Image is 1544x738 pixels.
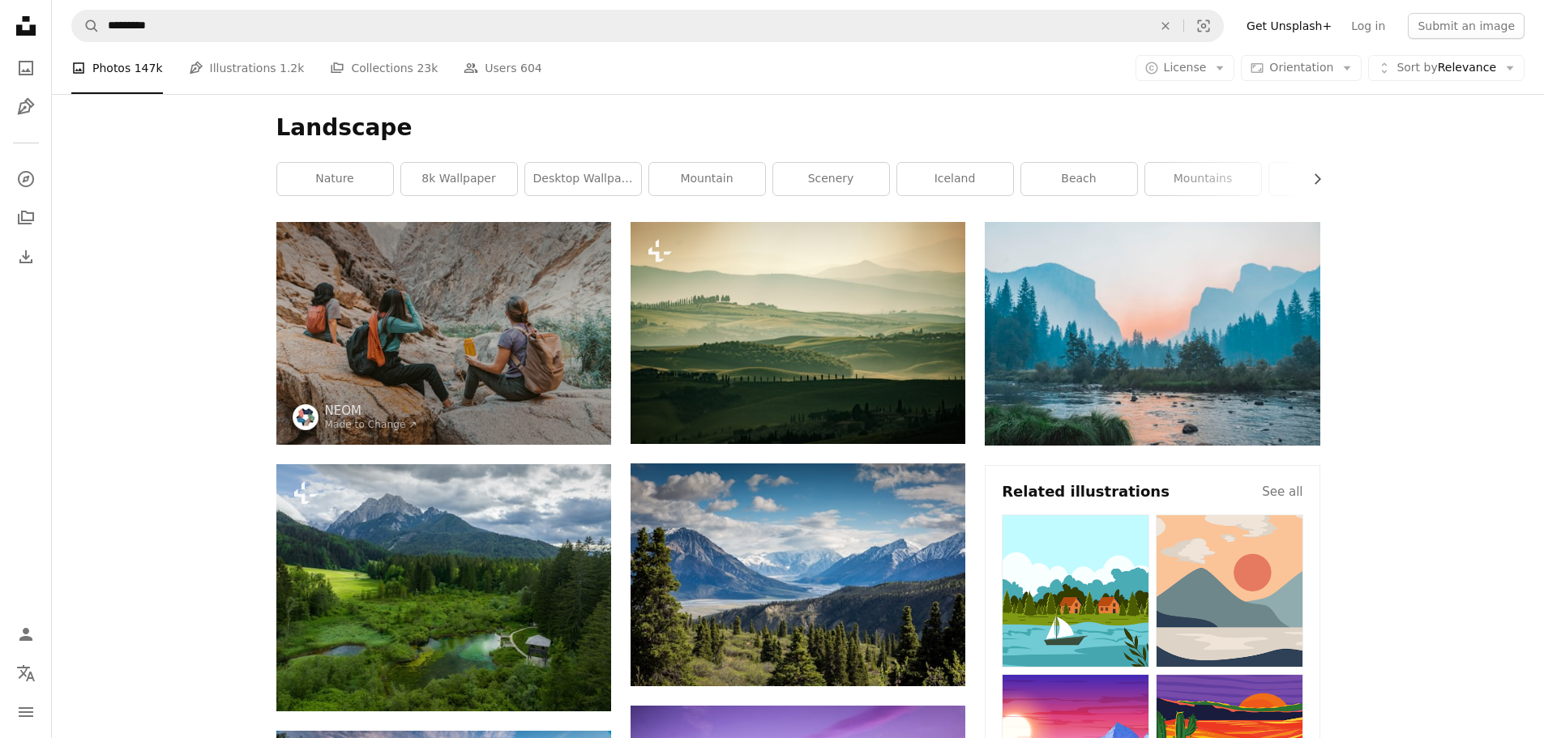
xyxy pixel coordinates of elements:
img: Go to NEOM's profile [293,404,319,430]
a: 8k wallpaper [401,163,517,195]
a: Log in [1341,13,1395,39]
span: 1.2k [280,59,304,77]
span: Orientation [1269,61,1333,74]
a: a green valley surrounded by mountains and trees [276,580,611,595]
h1: Landscape [276,113,1320,143]
a: green mountain across body of water [631,567,965,582]
button: Menu [10,696,42,728]
a: Illustrations 1.2k [189,42,305,94]
button: Orientation [1241,55,1362,81]
h4: Related illustrations [1002,482,1170,501]
button: scroll list to the right [1302,163,1320,195]
button: Search Unsplash [72,11,100,41]
a: forest [1269,163,1385,195]
a: nature [277,163,393,195]
img: body of water surrounded by trees [985,222,1319,446]
a: beach [1021,163,1137,195]
button: Language [10,657,42,689]
img: premium_vector-1702650077705-23394d0a0b52 [1002,514,1149,668]
a: Log in / Sign up [10,618,42,651]
a: Users 604 [464,42,541,94]
a: body of water surrounded by trees [985,326,1319,341]
a: desktop wallpaper [525,163,641,195]
a: a group of people sitting on top of a rock [276,326,611,340]
a: Illustrations [10,91,42,123]
a: Download History [10,241,42,273]
a: See all [1262,482,1302,501]
span: 23k [417,59,438,77]
a: Explore [10,163,42,195]
a: mountain [649,163,765,195]
img: green mountain across body of water [631,463,965,686]
img: a view of rolling hills with trees in the foreground [631,222,965,444]
img: premium_vector-1721494020721-45d7295df5e0 [1156,514,1303,668]
button: Clear [1148,11,1183,41]
a: a view of rolling hills with trees in the foreground [631,325,965,339]
form: Find visuals sitewide [71,10,1224,42]
img: a group of people sitting on top of a rock [276,222,611,445]
a: mountains [1145,163,1261,195]
a: Get Unsplash+ [1237,13,1341,39]
span: 604 [520,59,542,77]
a: iceland [897,163,1013,195]
a: Made to Change ↗ [325,419,417,430]
span: Sort by [1396,61,1437,74]
a: NEOM [325,403,417,419]
button: Visual search [1184,11,1223,41]
span: Relevance [1396,60,1496,76]
button: Submit an image [1408,13,1525,39]
a: Photos [10,52,42,84]
button: License [1136,55,1235,81]
button: Sort byRelevance [1368,55,1525,81]
span: License [1164,61,1207,74]
a: Collections [10,202,42,234]
a: scenery [773,163,889,195]
a: Collections 23k [330,42,438,94]
img: a green valley surrounded by mountains and trees [276,464,611,711]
